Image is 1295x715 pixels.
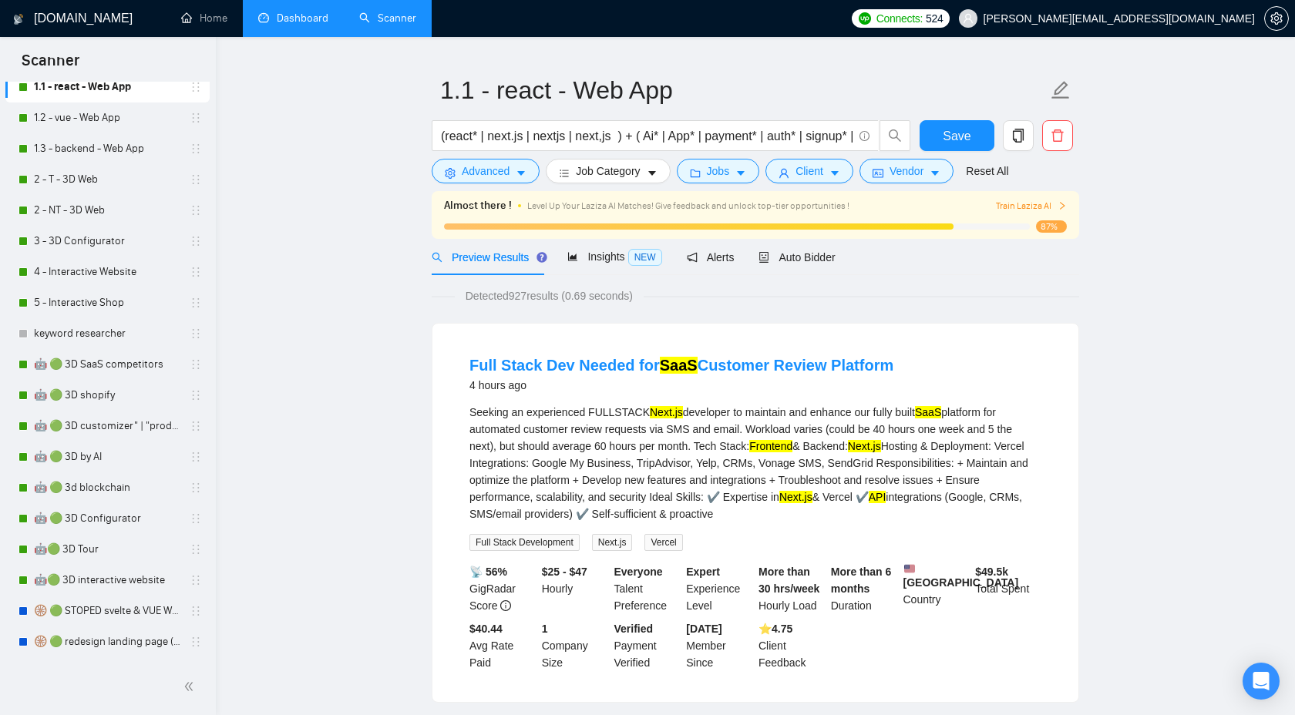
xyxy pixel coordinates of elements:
a: 🤖🟢 3D interactive website [34,565,180,596]
span: NEW [628,249,662,266]
b: 1 [542,623,548,635]
input: Scanner name... [440,71,1048,109]
button: setting [1264,6,1289,31]
span: right [1058,201,1067,210]
div: GigRadar Score [466,563,539,614]
span: caret-down [516,167,526,179]
mark: Next.js [848,440,881,452]
div: Experience Level [683,563,755,614]
b: Verified [614,623,654,635]
a: 🤖 🟢 3D by AI [34,441,180,472]
span: holder [190,235,202,247]
span: caret-down [829,167,840,179]
span: Vercel [644,534,682,551]
mark: Next.js [650,406,683,418]
span: copy [1004,129,1033,143]
a: 1.2 - vue - Web App [34,102,180,133]
b: More than 30 hrs/week [758,566,819,595]
span: info-circle [500,600,511,611]
span: holder [190,297,202,309]
span: holder [190,112,202,124]
div: Client Feedback [755,620,828,671]
span: holder [190,605,202,617]
span: delete [1043,129,1072,143]
span: notification [687,252,698,263]
img: 🇺🇸 [904,563,915,574]
span: Almost there ! [444,197,512,214]
span: holder [190,358,202,371]
b: 📡 56% [469,566,507,578]
span: Preview Results [432,251,543,264]
a: 🤖 🟢 3D customizer" | "product customizer" [34,411,180,441]
span: Save [943,126,970,146]
div: Open Intercom Messenger [1243,663,1280,700]
a: Full Stack Dev Needed forSaaSCustomer Review Platform [469,357,893,374]
mark: SaaS [915,406,941,418]
a: 🛞 🟢 redesign landing page (animat*) | 3D [34,626,180,657]
span: area-chart [567,251,578,262]
span: holder [190,389,202,401]
span: user [779,167,789,179]
a: 🤖🟢 3D Tour [34,534,180,565]
span: 87% [1036,220,1067,233]
div: Talent Preference [611,563,684,614]
span: holder [190,327,202,340]
span: Full Stack Development [469,534,580,551]
span: edit [1051,80,1071,100]
mark: Frontend [749,440,792,452]
button: idcardVendorcaret-down [859,159,954,183]
button: Save [920,120,994,151]
a: 🛞 🟢 STOPED svelte & VUE Web apps PRICE++ [34,596,180,626]
button: userClientcaret-down [765,159,853,183]
a: 2 - NT - 3D Web [34,195,180,226]
mark: Next.js [779,491,812,503]
a: Reset All [966,163,1008,180]
a: 1.3 - backend - Web App [34,133,180,164]
b: Expert [686,566,720,578]
img: upwork-logo.png [859,12,871,25]
a: 🤖 🟢 3d blockchain [34,472,180,503]
span: Level Up Your Laziza AI Matches! Give feedback and unlock top-tier opportunities ! [527,200,849,211]
span: Job Category [576,163,640,180]
a: homeHome [181,12,227,25]
a: 1.1 - react - Web App [34,72,180,102]
button: barsJob Categorycaret-down [546,159,670,183]
div: Total Spent [972,563,1044,614]
div: Hourly [539,563,611,614]
span: holder [190,636,202,648]
div: Member Since [683,620,755,671]
span: Detected 927 results (0.69 seconds) [455,287,644,304]
div: Avg Rate Paid [466,620,539,671]
input: Search Freelance Jobs... [441,126,853,146]
div: Payment Verified [611,620,684,671]
a: 🤖 🟢 3D SaaS competitors [34,349,180,380]
span: caret-down [647,167,658,179]
span: robot [758,252,769,263]
span: 524 [926,10,943,27]
span: holder [190,451,202,463]
b: $40.44 [469,623,503,635]
img: logo [13,7,24,32]
span: holder [190,266,202,278]
a: dashboardDashboard [258,12,328,25]
span: holder [190,482,202,494]
button: copy [1003,120,1034,151]
span: folder [690,167,701,179]
a: keyword researcher [34,318,180,349]
span: setting [445,167,456,179]
div: Hourly Load [755,563,828,614]
span: Advanced [462,163,510,180]
b: More than 6 months [831,566,892,595]
b: [GEOGRAPHIC_DATA] [903,563,1019,589]
a: 5 - Interactive Shop [34,287,180,318]
span: user [963,13,974,24]
div: Country [900,563,973,614]
span: search [432,252,442,263]
span: Scanner [9,49,92,82]
span: holder [190,81,202,93]
b: ⭐️ 4.75 [758,623,792,635]
span: Next.js [592,534,633,551]
span: search [880,129,910,143]
span: Client [795,163,823,180]
span: Jobs [707,163,730,180]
